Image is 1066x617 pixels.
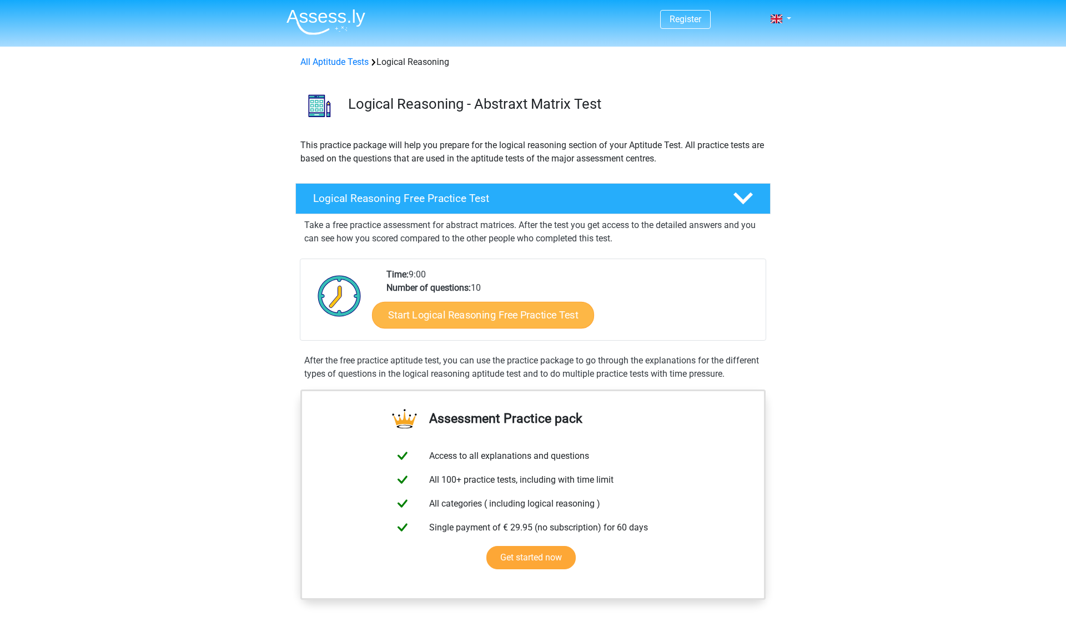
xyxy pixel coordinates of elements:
[304,219,762,245] p: Take a free practice assessment for abstract matrices. After the test you get access to the detai...
[386,269,409,280] b: Time:
[670,14,701,24] a: Register
[291,183,775,214] a: Logical Reasoning Free Practice Test
[286,9,365,35] img: Assessly
[300,354,766,381] div: After the free practice aptitude test, you can use the practice package to go through the explana...
[348,95,762,113] h3: Logical Reasoning - Abstraxt Matrix Test
[386,282,471,293] b: Number of questions:
[300,139,766,165] p: This practice package will help you prepare for the logical reasoning section of your Aptitude Te...
[296,55,770,69] div: Logical Reasoning
[486,546,576,569] a: Get started now
[313,192,715,205] h4: Logical Reasoning Free Practice Test
[372,301,594,328] a: Start Logical Reasoning Free Practice Test
[296,82,343,129] img: logical reasoning
[311,268,368,323] img: Clock
[378,268,765,340] div: 9:00 10
[300,57,369,67] a: All Aptitude Tests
